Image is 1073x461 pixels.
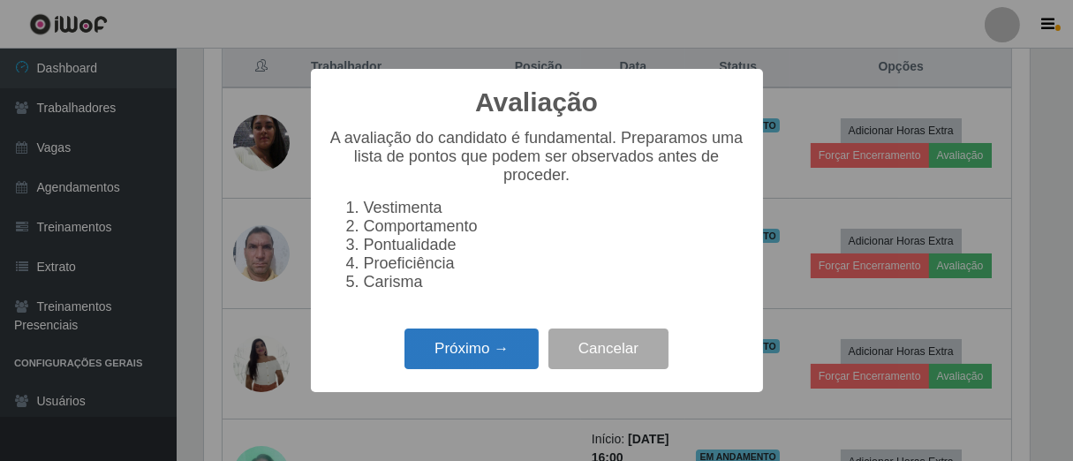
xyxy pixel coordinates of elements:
button: Próximo → [404,329,539,370]
button: Cancelar [548,329,669,370]
li: Carisma [364,273,745,291]
li: Vestimenta [364,199,745,217]
li: Comportamento [364,217,745,236]
p: A avaliação do candidato é fundamental. Preparamos uma lista de pontos que podem ser observados a... [329,129,745,185]
li: Pontualidade [364,236,745,254]
h2: Avaliação [475,87,598,118]
li: Proeficiência [364,254,745,273]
